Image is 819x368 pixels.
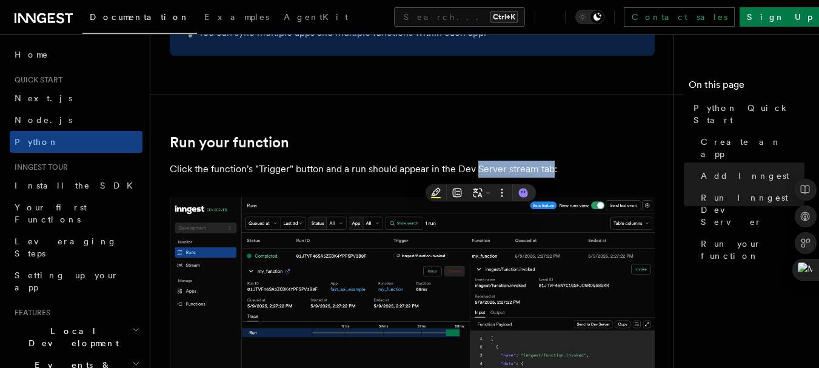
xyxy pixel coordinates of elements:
[170,161,655,178] p: Click the function's "Trigger" button and a run should appear in the Dev Server stream tab:
[10,109,142,131] a: Node.js
[15,236,117,258] span: Leveraging Steps
[10,325,132,349] span: Local Development
[696,165,804,187] a: Add Inngest
[701,192,804,228] span: Run Inngest Dev Server
[689,97,804,131] a: Python Quick Start
[10,75,62,85] span: Quick start
[15,49,48,61] span: Home
[197,4,276,33] a: Examples
[394,7,525,27] button: Search...Ctrl+K
[701,170,789,182] span: Add Inngest
[10,87,142,109] a: Next.js
[696,131,804,165] a: Create an app
[624,7,735,27] a: Contact sales
[10,162,68,172] span: Inngest tour
[15,137,59,147] span: Python
[82,4,197,34] a: Documentation
[284,12,348,22] span: AgentKit
[701,238,804,262] span: Run your function
[15,270,119,292] span: Setting up your app
[15,202,87,224] span: Your first Functions
[696,187,804,233] a: Run Inngest Dev Server
[689,78,804,97] h4: On this page
[575,10,604,24] button: Toggle dark mode
[10,131,142,153] a: Python
[15,181,140,190] span: Install the SDK
[15,93,72,103] span: Next.js
[490,11,518,23] kbd: Ctrl+K
[15,115,72,125] span: Node.js
[170,134,289,151] a: Run your function
[10,264,142,298] a: Setting up your app
[10,175,142,196] a: Install the SDK
[10,196,142,230] a: Your first Functions
[10,44,142,65] a: Home
[90,12,190,22] span: Documentation
[204,12,269,22] span: Examples
[10,308,50,318] span: Features
[276,4,355,33] a: AgentKit
[701,136,804,160] span: Create an app
[10,320,142,354] button: Local Development
[696,233,804,267] a: Run your function
[694,102,804,126] span: Python Quick Start
[10,230,142,264] a: Leveraging Steps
